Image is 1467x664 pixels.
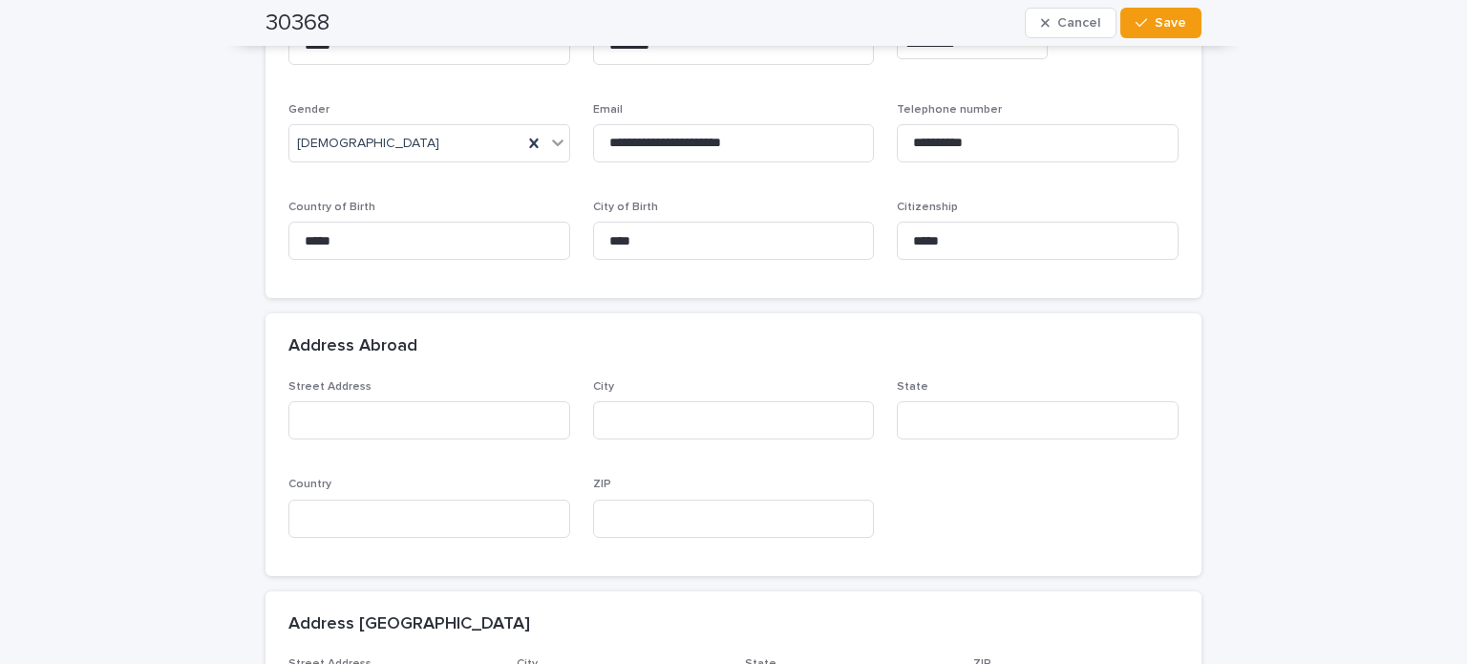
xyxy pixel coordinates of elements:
[897,104,1002,116] span: Telephone number
[288,614,530,635] h2: Address [GEOGRAPHIC_DATA]
[288,202,375,213] span: Country of Birth
[1155,16,1186,30] span: Save
[297,134,439,154] span: [DEMOGRAPHIC_DATA]
[593,479,611,490] span: ZIP
[593,202,658,213] span: City of Birth
[1025,8,1116,38] button: Cancel
[1057,16,1100,30] span: Cancel
[593,381,614,393] span: City
[288,336,417,357] h2: Address Abroad
[266,10,330,37] h2: 30368
[288,104,330,116] span: Gender
[1120,8,1201,38] button: Save
[897,202,958,213] span: Citizenship
[288,479,331,490] span: Country
[593,104,623,116] span: Email
[288,381,372,393] span: Street Address
[897,381,928,393] span: State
